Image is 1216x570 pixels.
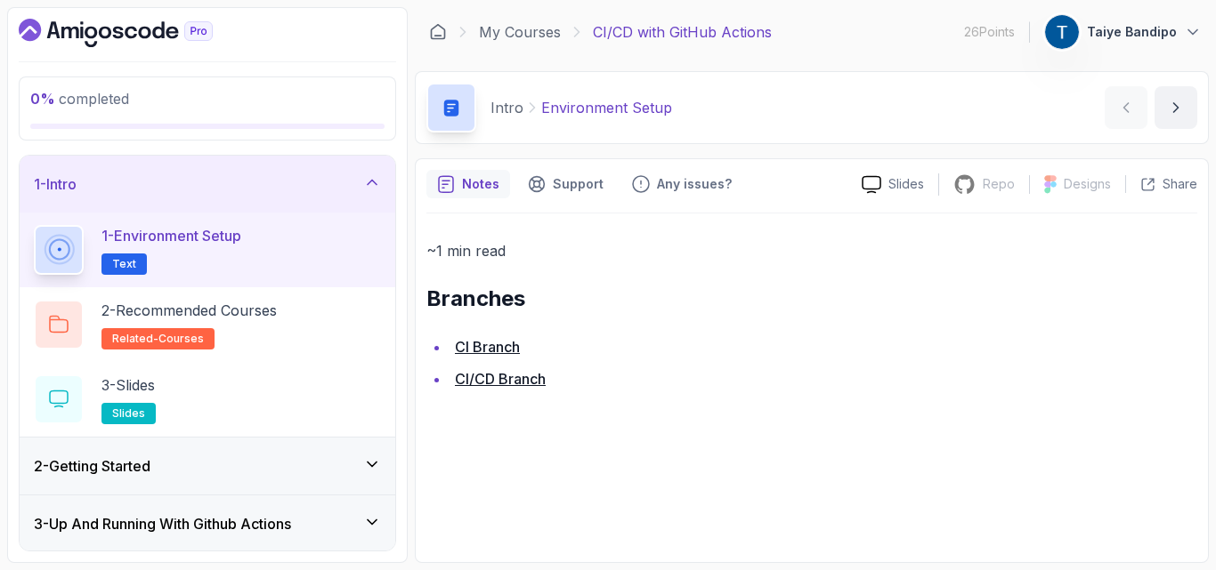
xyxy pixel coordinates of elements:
[34,225,381,275] button: 1-Environment SetupText
[888,175,924,193] p: Slides
[19,19,254,47] a: Dashboard
[20,438,395,494] button: 2-Getting Started
[1045,15,1079,49] img: user profile image
[462,175,499,193] p: Notes
[490,97,523,118] p: Intro
[34,455,150,477] h3: 2 - Getting Started
[112,406,145,421] span: slides
[1155,86,1197,129] button: next content
[34,300,381,349] button: 2-Recommended Coursesrelated-courses
[20,156,395,213] button: 1-Intro
[429,23,447,41] a: Dashboard
[621,170,742,198] button: Feedback button
[34,513,291,534] h3: 3 - Up And Running With Github Actions
[34,374,381,424] button: 3-Slidesslides
[455,370,546,388] a: CI/CD Branch
[1105,86,1147,129] button: previous content
[1044,14,1202,50] button: user profile imageTaiye Bandipo
[426,285,1197,313] h2: Branches
[455,338,520,356] a: CI Branch
[112,257,136,271] span: Text
[20,495,395,552] button: 3-Up And Running With Github Actions
[30,90,129,108] span: completed
[426,170,510,198] button: notes button
[517,170,614,198] button: Support button
[964,23,1015,41] p: 26 Points
[1125,175,1197,193] button: Share
[1064,175,1111,193] p: Designs
[112,332,204,346] span: related-courses
[101,374,155,396] p: 3 - Slides
[30,90,55,108] span: 0 %
[541,97,672,118] p: Environment Setup
[847,175,938,194] a: Slides
[553,175,604,193] p: Support
[983,175,1015,193] p: Repo
[479,21,561,43] a: My Courses
[101,300,277,321] p: 2 - Recommended Courses
[1163,175,1197,193] p: Share
[1087,23,1177,41] p: Taiye Bandipo
[101,225,241,246] p: 1 - Environment Setup
[34,173,77,195] h3: 1 - Intro
[657,175,732,193] p: Any issues?
[426,238,1197,263] p: ~1 min read
[593,21,772,43] p: CI/CD with GitHub Actions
